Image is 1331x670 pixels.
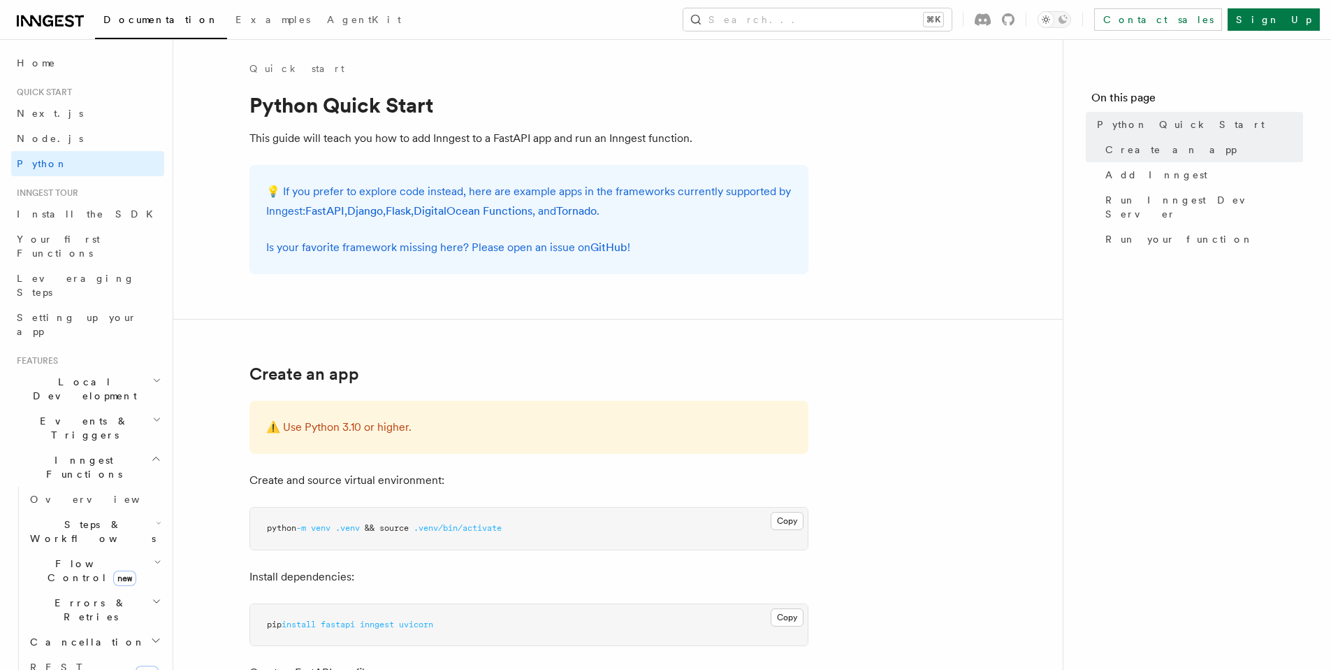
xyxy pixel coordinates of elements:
[414,523,502,533] span: .venv/bin/activate
[266,418,792,437] p: ⚠️ Use Python 3.10 or higher.
[11,355,58,366] span: Features
[305,204,344,218] a: FastAPI
[249,92,808,117] h1: Python Quick Start
[11,126,164,151] a: Node.js
[266,238,792,257] p: Is your favorite framework missing here? Please open an issue on !
[266,182,792,221] p: 💡 If you prefer to explore code instead, here are example apps in the frameworks currently suppor...
[24,518,156,546] span: Steps & Workflows
[335,523,360,533] span: .venv
[30,494,174,505] span: Overview
[11,101,164,126] a: Next.js
[17,312,137,337] span: Setting up your app
[1097,117,1265,131] span: Python Quick Start
[327,14,401,25] span: AgentKit
[249,129,808,148] p: This guide will teach you how to add Inngest to a FastAPI app and run an Inngest function.
[771,512,803,530] button: Copy
[249,62,344,76] a: Quick start
[11,375,152,403] span: Local Development
[1038,11,1071,28] button: Toggle dark mode
[319,4,409,38] a: AgentKit
[17,133,83,144] span: Node.js
[17,56,56,70] span: Home
[386,204,411,218] a: Flask
[249,364,359,384] a: Create an app
[1105,168,1207,182] span: Add Inngest
[399,620,433,629] span: uvicorn
[321,620,355,629] span: fastapi
[11,187,78,199] span: Inngest tour
[11,453,151,481] span: Inngest Functions
[235,14,310,25] span: Examples
[347,204,383,218] a: Django
[1228,8,1320,31] a: Sign Up
[590,241,627,254] a: GitHub
[11,201,164,227] a: Install the SDK
[360,620,394,629] span: inngest
[1105,232,1253,246] span: Run your function
[11,408,164,448] button: Events & Triggers
[227,4,319,38] a: Examples
[249,567,808,587] p: Install dependencies:
[1094,8,1222,31] a: Contact sales
[414,204,532,218] a: DigitalOcean Functions
[11,305,164,344] a: Setting up your app
[11,87,72,98] span: Quick start
[1100,187,1303,227] a: Run Inngest Dev Server
[1091,112,1303,137] a: Python Quick Start
[113,571,136,586] span: new
[1105,143,1237,157] span: Create an app
[556,204,597,218] a: Tornado
[24,596,152,624] span: Errors & Retries
[924,13,943,27] kbd: ⌘K
[311,523,330,533] span: venv
[267,523,296,533] span: python
[11,50,164,76] a: Home
[17,108,83,119] span: Next.js
[17,208,161,220] span: Install the SDK
[24,590,164,629] button: Errors & Retries
[17,273,135,298] span: Leveraging Steps
[17,234,100,259] span: Your first Functions
[1105,193,1303,221] span: Run Inngest Dev Server
[296,523,306,533] span: -m
[282,620,316,629] span: install
[683,8,952,31] button: Search...⌘K
[379,523,409,533] span: source
[17,158,68,169] span: Python
[11,151,164,176] a: Python
[249,471,808,490] p: Create and source virtual environment:
[11,448,164,487] button: Inngest Functions
[771,608,803,627] button: Copy
[365,523,374,533] span: &&
[24,557,154,585] span: Flow Control
[11,227,164,266] a: Your first Functions
[24,629,164,655] button: Cancellation
[24,635,145,649] span: Cancellation
[267,620,282,629] span: pip
[1100,227,1303,252] a: Run your function
[11,369,164,408] button: Local Development
[103,14,219,25] span: Documentation
[1091,90,1303,112] h4: On this page
[24,551,164,590] button: Flow Controlnew
[1100,162,1303,187] a: Add Inngest
[1100,137,1303,162] a: Create an app
[11,414,152,442] span: Events & Triggers
[24,487,164,512] a: Overview
[24,512,164,551] button: Steps & Workflows
[11,266,164,305] a: Leveraging Steps
[95,4,227,39] a: Documentation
